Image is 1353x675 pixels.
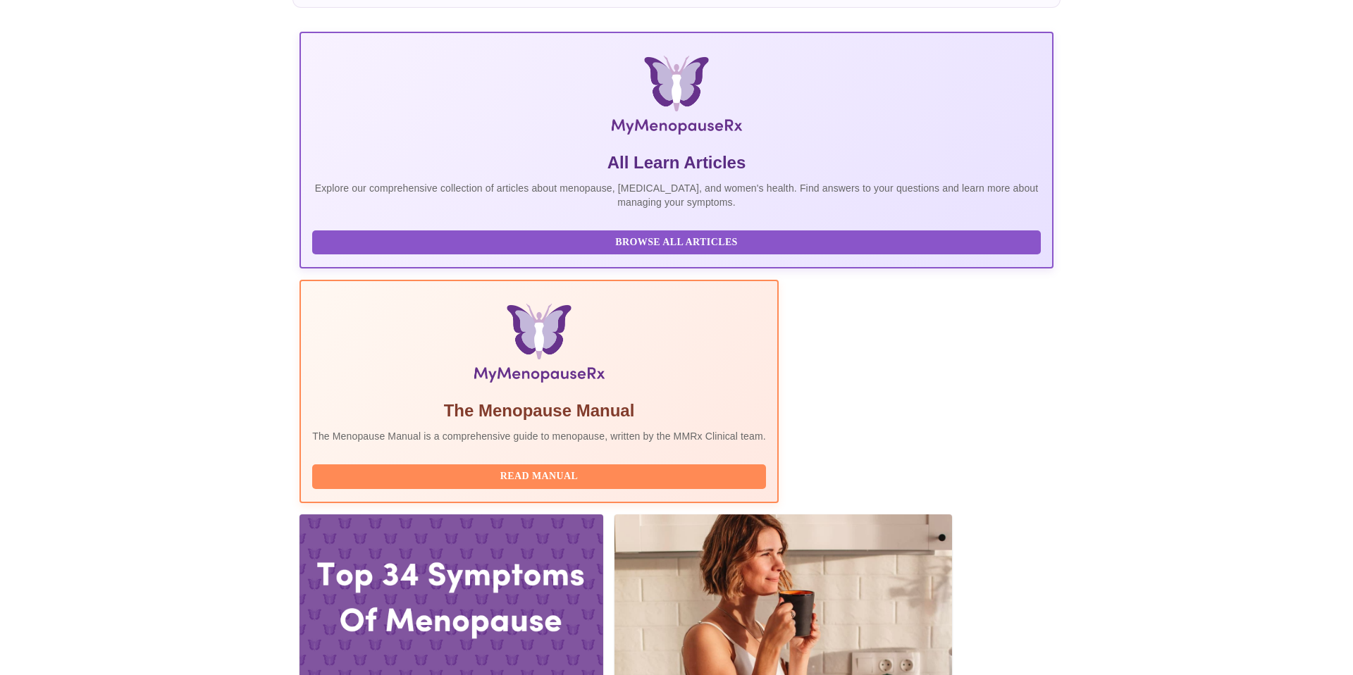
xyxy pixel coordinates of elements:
a: Read Manual [312,469,770,481]
a: Browse All Articles [312,235,1044,247]
p: The Menopause Manual is a comprehensive guide to menopause, written by the MMRx Clinical team. [312,429,766,443]
img: MyMenopauseRx Logo [426,56,927,140]
img: Menopause Manual [384,304,693,388]
span: Read Manual [326,468,752,485]
p: Explore our comprehensive collection of articles about menopause, [MEDICAL_DATA], and women's hea... [312,181,1041,209]
span: Browse All Articles [326,234,1027,252]
button: Read Manual [312,464,766,489]
h5: All Learn Articles [312,151,1041,174]
button: Browse All Articles [312,230,1041,255]
h5: The Menopause Manual [312,400,766,422]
